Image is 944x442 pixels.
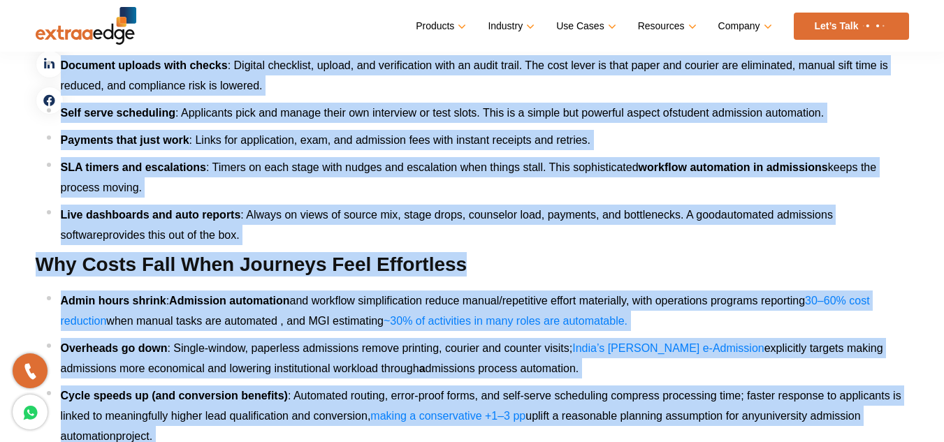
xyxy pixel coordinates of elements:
[794,13,909,40] a: Let’s Talk
[36,252,909,277] h2: Why Costs Fall When Journeys Feel Effortless
[61,390,901,422] span: : Automated routing, error‑proof forms, and self‑serve scheduling compress processing time; faste...
[169,295,289,307] b: Admission automation
[206,161,639,173] span: : Timers on each stage with nudges and escalation when things stall. This sophisticated
[61,59,888,91] span: : Digital checklist, upload, and verification with an audit trail. The cost lever is that paper a...
[419,362,426,374] b: a
[638,16,694,36] a: Resources
[556,16,613,36] a: Use Cases
[61,161,206,173] b: SLA timers and escalations
[61,342,168,354] b: Overheads go down
[525,410,760,422] span: uplift a reasonable planning assumption for any
[175,107,672,119] span: : Applicants pick and manage their own interview or test slots. This is a simple but powerful asp...
[103,229,240,241] span: provides this out of the box.
[36,87,64,115] a: facebook
[290,295,806,307] span: and workflow simplification reduce manual/repetitive effort materially, with operations programs ...
[61,295,166,307] b: Admin hours shrink
[166,295,169,307] span: :
[47,338,909,378] li: dmissions process automation
[36,50,64,78] a: linkedin
[61,134,189,146] b: Payments that just work
[718,16,769,36] a: Company
[61,107,176,119] b: Self serve scheduling
[167,342,572,354] span: : Single-window, paperless admissions remove printing, courier and counter visits;
[488,16,532,36] a: Industry
[47,103,909,123] li: student admission automation
[576,362,579,374] span: .
[572,342,764,354] a: India’s [PERSON_NAME] e‑Admission
[240,209,721,221] span: : Always on views of source mix, stage drops, counselor load, payments, and bottlenecks. A good
[61,59,228,71] b: Document uploads with checks
[116,430,152,442] span: project.
[106,315,384,327] span: when manual tasks are automated , and MGI estimating
[189,134,591,146] span: : Links for application, exam, and admission fees with instant receipts and retries.
[384,315,627,327] a: ~30% of activities in many roles are automatable.
[61,295,870,327] a: 30–60% cost reduction
[416,16,463,36] a: Products
[61,390,288,402] b: Cycle speeds up (and conversion benefits)
[370,410,525,422] a: making a conservative +1–3 pp
[639,161,828,173] b: workflow automation in admissions
[61,209,241,221] b: Live dashboards and auto reports
[47,205,909,245] li: automated admissions software
[821,107,824,119] span: .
